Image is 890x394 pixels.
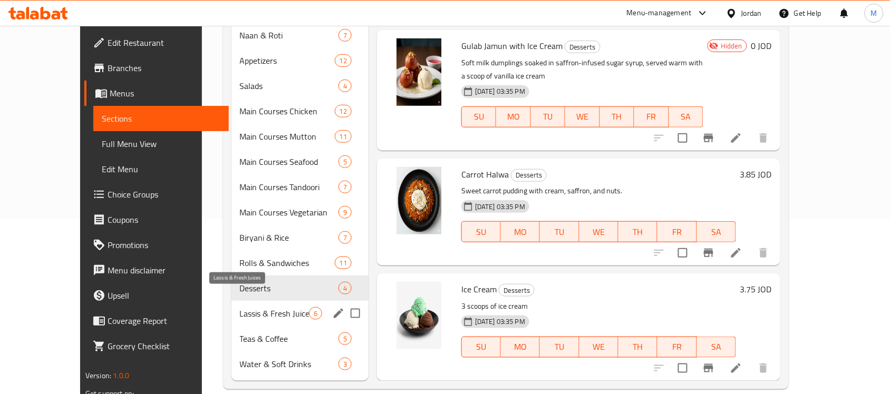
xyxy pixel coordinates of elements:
div: Appetizers12 [231,48,369,73]
div: Water & Soft Drinks3 [231,351,369,377]
span: 5 [339,157,351,167]
span: Main Courses Vegetarian [240,206,338,219]
h6: 3.75 JOD [740,282,772,297]
span: 1.0.0 [113,369,129,382]
div: items [335,257,352,269]
p: Sweet carrot pudding with cream, saffron, and nuts. [461,184,736,198]
button: SU [461,106,496,127]
span: Desserts [499,284,534,297]
img: Gulab Jamun with Ice Cream [385,38,453,106]
span: Full Menu View [102,137,220,150]
div: Lassis & Fresh Juices6edit [231,301,369,326]
button: WE [565,106,599,127]
span: Water & Soft Drinks [240,358,338,370]
span: 11 [335,258,351,268]
a: Edit Restaurant [84,30,229,55]
span: SA [673,109,699,124]
span: Desserts [565,41,600,53]
span: 12 [335,106,351,116]
button: WE [579,221,618,242]
span: Grocery Checklist [108,340,220,352]
span: TH [604,109,630,124]
span: FR [662,224,692,240]
div: items [338,231,352,244]
span: SA [701,339,732,354]
div: items [338,206,352,219]
span: 11 [335,132,351,142]
span: Main Courses Mutton [240,130,335,143]
div: Biryani & Rice [240,231,338,244]
a: Menus [84,81,229,106]
span: Main Courses Tandoori [240,181,338,193]
span: Lassis & Fresh Juices [240,307,309,320]
span: Rolls & Sandwiches [240,257,335,269]
div: Desserts [499,284,535,297]
a: Edit menu item [730,362,742,375]
p: 3 scoops of ice cream [461,300,736,313]
button: TU [531,106,565,127]
span: 9 [339,208,351,218]
button: FR [657,337,696,358]
button: delete [751,125,776,151]
span: Main Courses Chicken [240,105,335,117]
span: Upsell [108,289,220,302]
span: Menu disclaimer [108,264,220,277]
div: Naan & Roti7 [231,23,369,48]
a: Choice Groups [84,182,229,207]
span: Edit Restaurant [108,36,220,49]
div: Biryani & Rice7 [231,225,369,250]
button: SU [461,221,501,242]
div: Main Courses Tandoori7 [231,174,369,200]
div: Desserts [511,169,547,182]
span: WE [569,109,595,124]
div: Jordan [741,7,762,19]
span: TH [623,339,653,354]
span: M [871,7,877,19]
img: Ice Cream [385,282,453,349]
span: FR [662,339,692,354]
div: items [338,358,352,370]
div: Teas & Coffee5 [231,326,369,351]
span: 7 [339,31,351,41]
span: Hidden [717,41,747,51]
span: Select to update [672,357,694,379]
span: Teas & Coffee [240,332,338,345]
span: Salads [240,80,338,92]
a: Coverage Report [84,308,229,333]
div: Salads4 [231,73,369,98]
a: Branches [84,55,229,81]
a: Edit Menu [93,156,229,182]
button: SA [697,337,736,358]
span: Appetizers [240,54,335,67]
span: 3 [339,359,351,369]
span: Naan & Roti [240,29,338,42]
a: Coupons [84,207,229,232]
a: Upsell [84,283,229,308]
a: Edit menu item [730,132,742,144]
div: items [335,54,352,67]
h6: 0 JOD [751,38,772,53]
div: Main Courses Chicken12 [231,98,369,124]
span: 4 [339,283,351,293]
span: WE [584,224,614,240]
span: Gulab Jamun with Ice Cream [461,38,563,54]
span: [DATE] 03:35 PM [471,202,529,212]
div: items [338,282,352,294]
button: TH [600,106,634,127]
span: 4 [339,81,351,91]
span: [DATE] 03:35 PM [471,317,529,327]
button: TH [618,337,657,358]
div: Desserts4 [231,275,369,301]
span: 6 [309,309,322,319]
span: TH [623,224,653,240]
div: items [338,155,352,168]
span: Choice Groups [108,188,220,201]
span: WE [584,339,614,354]
span: Main Courses Seafood [240,155,338,168]
div: items [309,307,322,320]
button: MO [501,221,540,242]
a: Full Menu View [93,131,229,156]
